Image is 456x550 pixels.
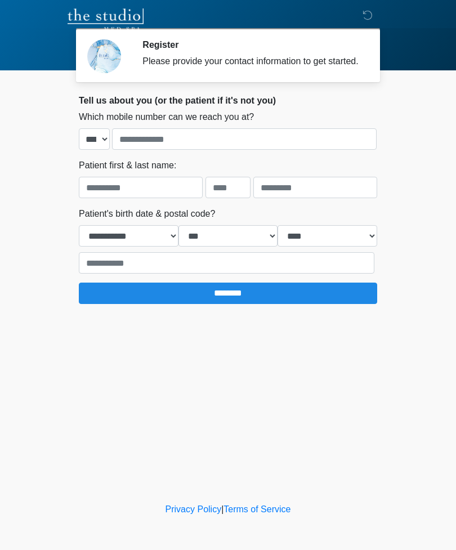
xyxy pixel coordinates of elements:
h2: Register [142,39,360,50]
a: Terms of Service [223,504,290,514]
a: Privacy Policy [166,504,222,514]
label: Which mobile number can we reach you at? [79,110,254,124]
label: Patient first & last name: [79,159,176,172]
label: Patient's birth date & postal code? [79,207,215,221]
img: Agent Avatar [87,39,121,73]
h2: Tell us about you (or the patient if it's not you) [79,95,377,106]
img: The Studio Med Spa Logo [68,8,144,31]
div: Please provide your contact information to get started. [142,55,360,68]
a: | [221,504,223,514]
